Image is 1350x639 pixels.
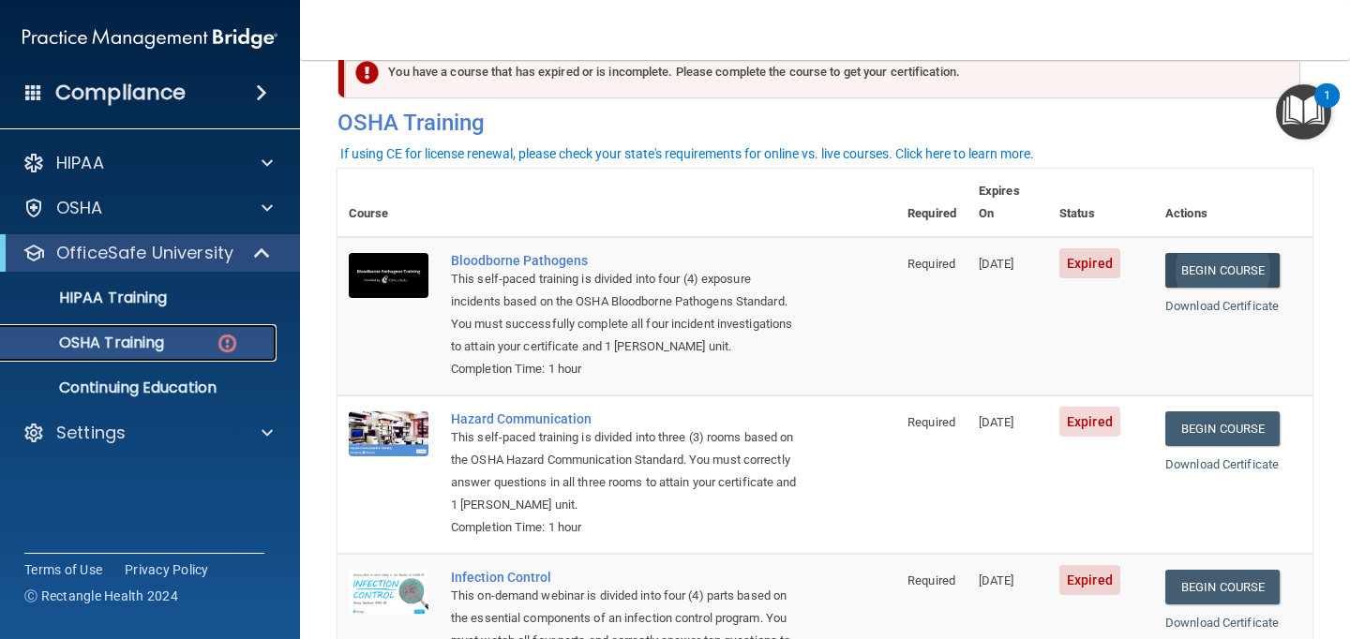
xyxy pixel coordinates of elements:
a: OfficeSafe University [22,242,272,264]
a: Begin Course [1165,253,1280,288]
a: Begin Course [1165,411,1280,446]
img: danger-circle.6113f641.png [216,332,239,355]
img: exclamation-circle-solid-danger.72ef9ffc.png [355,61,379,84]
th: Expires On [967,169,1048,237]
span: Expired [1059,248,1120,278]
div: Completion Time: 1 hour [451,516,802,539]
div: 1 [1324,96,1330,120]
p: HIPAA [56,152,104,174]
a: OSHA [22,197,273,219]
div: If using CE for license renewal, please check your state's requirements for online vs. live cours... [340,147,1034,160]
span: Expired [1059,565,1120,595]
a: Infection Control [451,570,802,585]
h4: OSHA Training [337,110,1312,136]
span: [DATE] [979,415,1014,429]
div: This self-paced training is divided into three (3) rooms based on the OSHA Hazard Communication S... [451,426,802,516]
span: Required [907,257,955,271]
button: If using CE for license renewal, please check your state's requirements for online vs. live cours... [337,144,1037,163]
th: Actions [1154,169,1312,237]
p: OSHA Training [12,334,164,352]
a: Privacy Policy [125,560,209,579]
a: Download Certificate [1165,299,1279,313]
iframe: Drift Widget Chat Controller [1256,510,1327,581]
p: Settings [56,422,126,444]
span: Required [907,415,955,429]
th: Required [896,169,967,237]
a: Bloodborne Pathogens [451,253,802,268]
button: Open Resource Center, 1 new notification [1276,84,1331,140]
p: Continuing Education [12,379,268,397]
div: This self-paced training is divided into four (4) exposure incidents based on the OSHA Bloodborne... [451,268,802,358]
img: PMB logo [22,20,277,57]
th: Course [337,169,440,237]
th: Status [1048,169,1154,237]
p: OSHA [56,197,103,219]
a: HIPAA [22,152,273,174]
a: Begin Course [1165,570,1280,604]
p: HIPAA Training [12,289,167,307]
p: OfficeSafe University [56,242,233,264]
span: [DATE] [979,257,1014,271]
a: Download Certificate [1165,457,1279,471]
a: Terms of Use [24,560,102,579]
span: Expired [1059,407,1120,437]
div: You have a course that has expired or is incomplete. Please complete the course to get your certi... [345,46,1300,98]
div: Completion Time: 1 hour [451,358,802,380]
h4: Compliance [55,80,186,106]
a: Hazard Communication [451,411,802,426]
span: [DATE] [979,573,1014,587]
span: Ⓒ Rectangle Health 2024 [24,587,178,605]
span: Required [907,573,955,587]
a: Settings [22,422,273,444]
a: Download Certificate [1165,616,1279,630]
